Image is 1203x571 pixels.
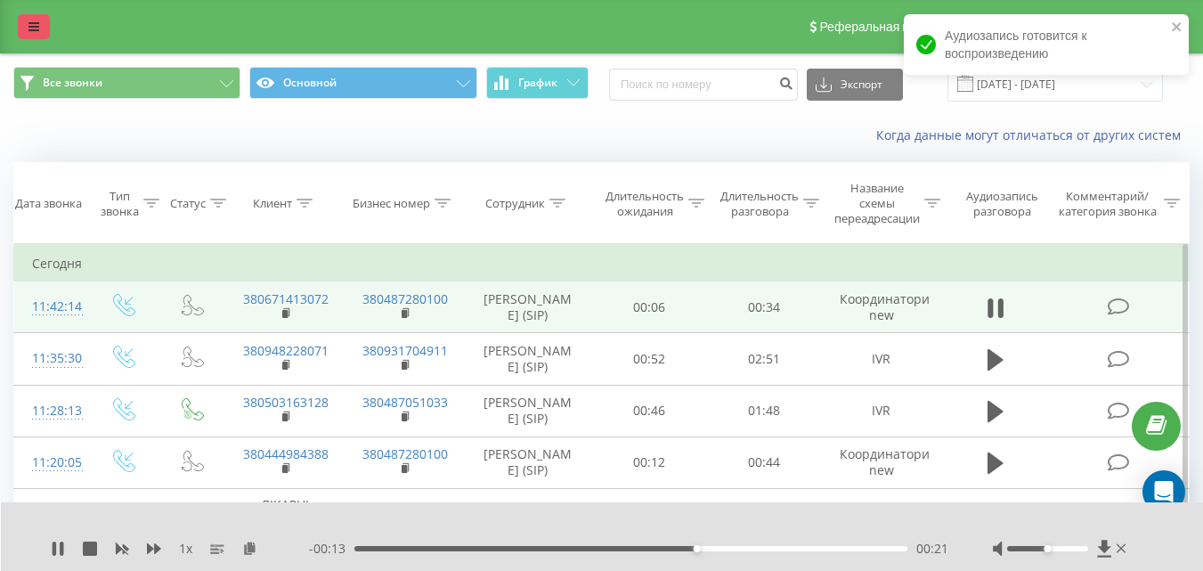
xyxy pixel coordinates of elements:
[834,181,920,226] div: Название схемы переадресации
[606,189,684,219] div: Длительность ожидания
[362,445,448,462] a: 380487280100
[707,489,822,555] td: 00:40
[101,189,139,219] div: Тип звонка
[486,67,589,99] button: График
[592,436,707,488] td: 00:12
[225,489,345,555] td: ЛІКАРНІ
[916,540,948,558] span: 00:21
[822,489,941,555] td: IVR
[707,333,822,385] td: 02:51
[243,290,329,307] a: 380671413072
[464,281,592,333] td: [PERSON_NAME] (SIP)
[243,394,329,411] a: 380503163128
[807,69,903,101] button: Экспорт
[609,69,798,101] input: Поиск по номеру
[485,196,545,211] div: Сотрудник
[707,436,822,488] td: 00:44
[720,189,799,219] div: Длительность разговора
[253,196,292,211] div: Клиент
[464,436,592,488] td: [PERSON_NAME] (SIP)
[170,196,206,211] div: Статус
[694,545,701,552] div: Accessibility label
[179,540,192,558] span: 1 x
[243,342,329,359] a: 380948228071
[249,67,476,99] button: Основной
[362,394,448,411] a: 380487051033
[353,196,430,211] div: Бизнес номер
[822,436,941,488] td: Координатори new
[957,189,1047,219] div: Аудиозапись разговора
[1142,470,1185,513] div: Open Intercom Messenger
[32,445,69,480] div: 11:20:05
[876,126,1190,143] a: Когда данные могут отличаться от других систем
[904,14,1189,75] div: Аудиозапись готовится к воспроизведению
[32,290,69,324] div: 11:42:14
[362,290,448,307] a: 380487280100
[707,281,822,333] td: 00:34
[592,489,707,555] td: 00:45
[13,67,240,99] button: Все звонки
[592,385,707,436] td: 00:46
[707,385,822,436] td: 01:48
[518,77,557,89] span: График
[822,281,941,333] td: Координатори new
[1171,20,1183,37] button: close
[43,76,102,90] span: Все звонки
[243,445,329,462] a: 380444984388
[819,20,965,34] span: Реферальная программа
[362,342,448,359] a: 380931704911
[822,385,941,436] td: IVR
[464,489,592,555] td: [PERSON_NAME] (SIP)
[32,341,69,376] div: 11:35:30
[32,394,69,428] div: 11:28:13
[1044,545,1051,552] div: Accessibility label
[15,196,82,211] div: Дата звонка
[1055,189,1159,219] div: Комментарий/категория звонка
[822,333,941,385] td: IVR
[14,246,1190,281] td: Сегодня
[309,540,354,558] span: - 00:13
[592,281,707,333] td: 00:06
[464,333,592,385] td: [PERSON_NAME] (SIP)
[464,385,592,436] td: [PERSON_NAME] (SIP)
[592,333,707,385] td: 00:52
